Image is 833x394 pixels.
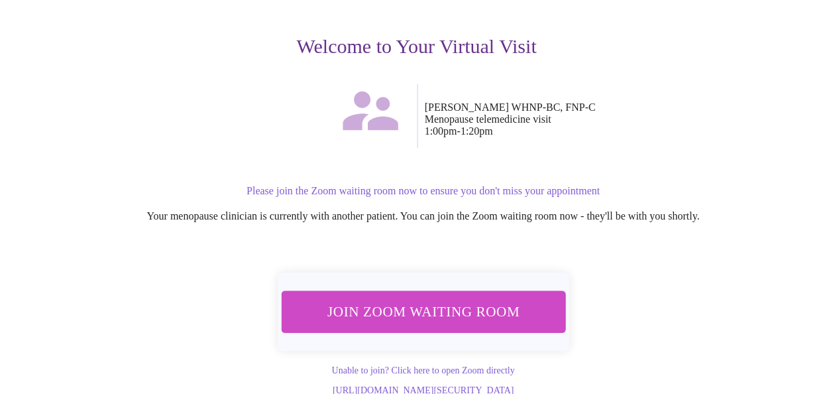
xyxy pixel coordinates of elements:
a: Unable to join? Click here to open Zoom directly [331,365,514,375]
h3: Welcome to Your Virtual Visit [21,35,812,58]
p: Please join the Zoom waiting room now to ensure you don't miss your appointment [34,185,812,197]
p: [PERSON_NAME] WHNP-BC, FNP-C Menopause telemedicine visit 1:00pm - 1:20pm [425,101,812,137]
p: Your menopause clinician is currently with another patient. You can join the Zoom waiting room no... [34,210,812,222]
span: Join Zoom Waiting Room [298,299,547,324]
button: Join Zoom Waiting Room [281,291,565,332]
